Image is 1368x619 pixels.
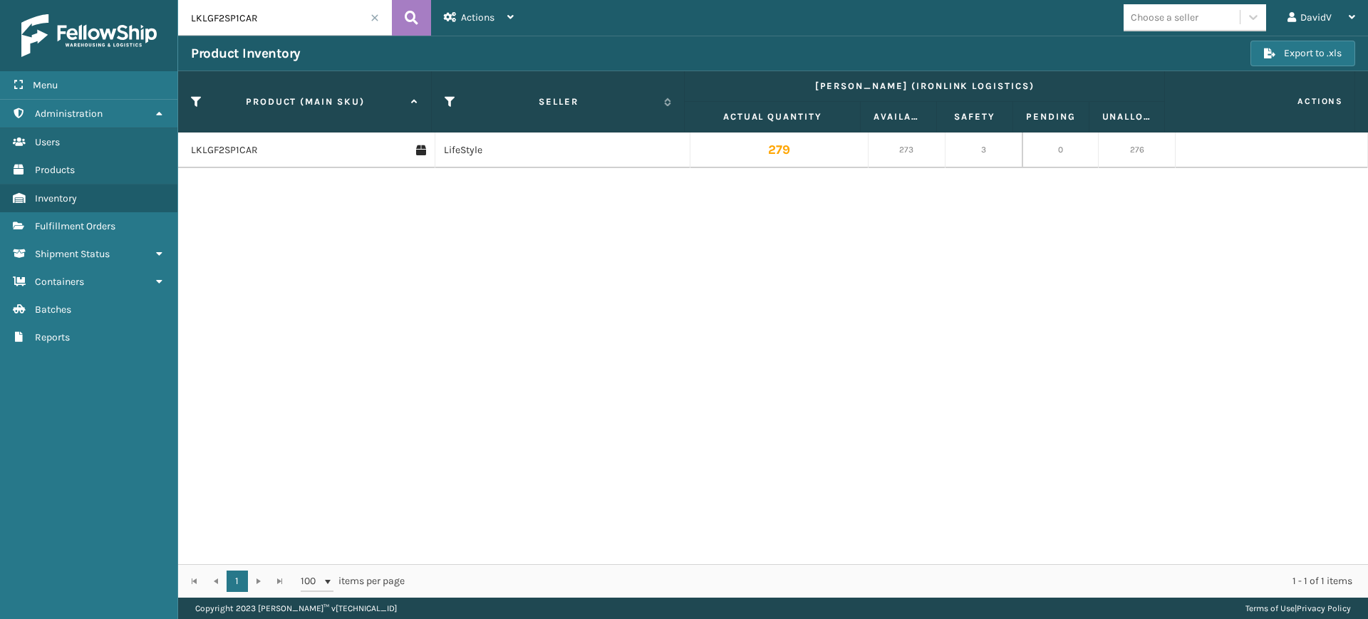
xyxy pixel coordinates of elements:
span: Products [35,164,75,176]
span: Actions [1169,90,1352,113]
span: Containers [35,276,84,288]
span: Inventory [35,192,77,204]
a: LKLGF2SP1CAR [191,143,258,157]
label: Actual Quantity [698,110,847,123]
td: 273 [869,132,945,168]
img: logo [21,14,157,57]
td: 0 [1022,132,1099,168]
span: Shipment Status [35,248,110,260]
label: Available [874,110,923,123]
h3: Product Inventory [191,45,301,62]
span: items per page [301,571,405,592]
span: Menu [33,79,58,91]
div: | [1245,598,1351,619]
span: 100 [301,574,322,588]
a: Terms of Use [1245,603,1295,613]
td: 279 [690,132,869,168]
td: 3 [945,132,1022,168]
span: Administration [35,108,103,120]
span: Actions [461,11,494,24]
label: Product (MAIN SKU) [207,95,404,108]
td: LifeStyle [435,132,691,168]
label: Safety [950,110,1000,123]
td: 276 [1099,132,1176,168]
label: Pending [1026,110,1076,123]
a: Privacy Policy [1297,603,1351,613]
p: Copyright 2023 [PERSON_NAME]™ v [TECHNICAL_ID] [195,598,397,619]
a: 1 [227,571,248,592]
label: Seller [460,95,658,108]
div: 1 - 1 of 1 items [425,574,1352,588]
label: [PERSON_NAME] (Ironlink Logistics) [698,80,1151,93]
span: Batches [35,303,71,316]
span: Users [35,136,60,148]
span: Reports [35,331,70,343]
button: Export to .xls [1250,41,1355,66]
label: Unallocated [1102,110,1152,123]
span: Fulfillment Orders [35,220,115,232]
div: Choose a seller [1131,10,1198,25]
